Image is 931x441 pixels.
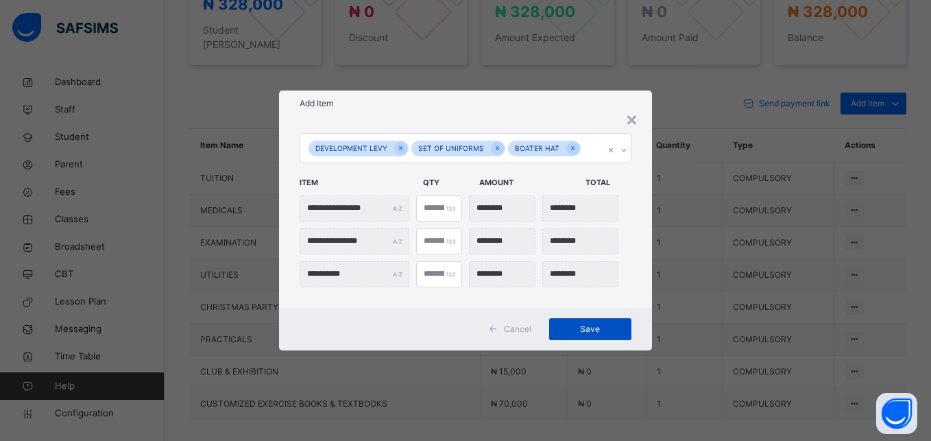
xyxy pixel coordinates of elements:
span: Save [559,323,621,335]
div: SET OF UNIFORMS [411,141,491,156]
div: BOATER HAT [508,141,566,156]
span: Item [300,170,415,195]
span: Total [585,170,635,195]
div: × [625,104,638,133]
span: Cancel [504,323,531,335]
h1: Add Item [300,97,631,110]
div: DEVELOPMENT LEVY [309,141,394,156]
span: Amount [479,170,579,195]
button: Open asap [876,393,917,434]
span: Qty [423,170,472,195]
